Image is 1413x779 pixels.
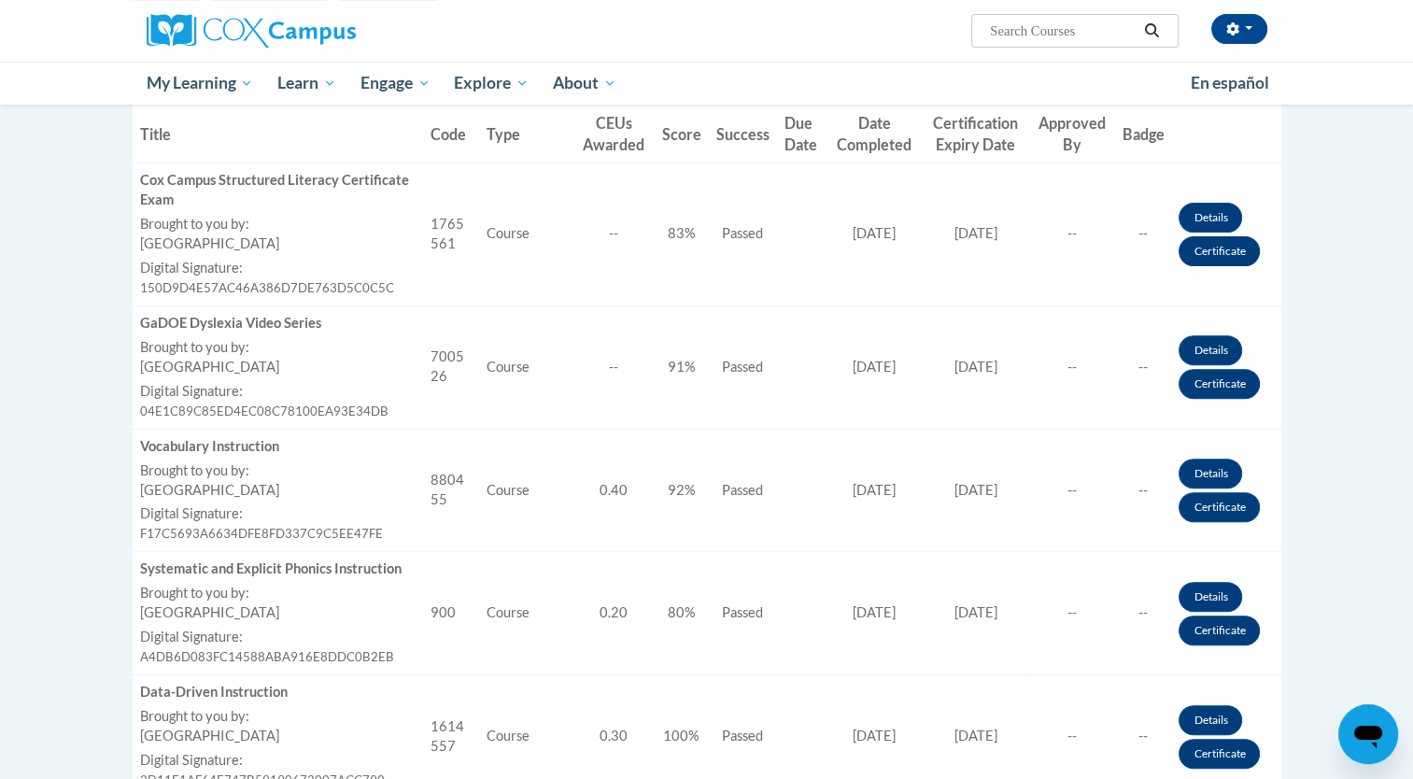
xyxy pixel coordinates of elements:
[1030,163,1115,306] td: --
[1179,335,1242,365] a: Details button
[668,225,696,241] span: 83%
[140,683,417,702] div: Data-Driven Instruction
[360,72,431,94] span: Engage
[1137,20,1166,42] button: Search
[140,751,417,771] label: Digital Signature:
[479,552,573,675] td: Course
[581,727,647,746] div: 0.30
[147,14,502,48] a: Cox Campus
[1179,236,1260,266] a: Certificate
[140,628,417,647] label: Digital Signature:
[140,215,417,234] label: Brought to you by:
[1030,105,1115,163] th: Approved By
[853,604,896,620] span: [DATE]
[1114,105,1171,163] th: Badge
[1030,552,1115,675] td: --
[454,72,529,94] span: Explore
[140,604,279,620] span: [GEOGRAPHIC_DATA]
[541,62,629,105] a: About
[1171,163,1280,306] td: Actions
[1179,616,1260,645] a: Certificate
[1179,459,1242,489] a: Details button
[140,280,394,295] span: 150D9D4E57AC46A386D7DE763D5C0C5C
[709,429,777,552] td: Passed
[348,62,443,105] a: Engage
[140,359,279,375] span: [GEOGRAPHIC_DATA]
[140,461,417,481] label: Brought to you by:
[1171,429,1280,552] td: Actions
[709,105,777,163] th: Success
[827,105,921,163] th: Date Completed
[709,552,777,675] td: Passed
[954,728,997,744] span: [DATE]
[853,728,896,744] span: [DATE]
[1114,552,1171,675] td: --
[1114,429,1171,552] td: --
[140,584,417,603] label: Brought to you by:
[140,559,417,579] div: Systematic and Explicit Phonics Instruction
[140,171,417,210] div: Cox Campus Structured Literacy Certificate Exam
[133,105,424,163] th: Title
[1114,305,1171,429] td: --
[1179,582,1242,612] a: Details button
[1030,305,1115,429] td: --
[479,429,573,552] td: Course
[853,359,896,375] span: [DATE]
[140,235,279,251] span: [GEOGRAPHIC_DATA]
[442,62,541,105] a: Explore
[853,225,896,241] span: [DATE]
[1179,369,1260,399] a: Certificate
[140,526,383,541] span: F17C5693A6634DFE8FD337C9C5EE47FE
[853,482,896,498] span: [DATE]
[146,72,253,94] span: My Learning
[140,707,417,727] label: Brought to you by:
[954,604,997,620] span: [DATE]
[1191,73,1269,92] span: En español
[134,62,266,105] a: My Learning
[709,305,777,429] td: Passed
[988,20,1137,42] input: Search Courses
[1171,105,1280,163] th: Actions
[581,603,647,623] div: 0.20
[119,62,1295,105] div: Main menu
[1179,203,1242,233] a: Details button
[1179,705,1242,735] a: Details button
[423,552,479,675] td: 900
[147,14,356,48] img: Cox Campus
[140,314,417,333] div: GaDOE Dyslexia Video Series
[1171,552,1280,675] td: Actions
[668,359,696,375] span: 91%
[668,482,696,498] span: 92%
[954,359,997,375] span: [DATE]
[140,404,389,418] span: 04E1C89C85ED4EC08C78100EA93E34DB
[709,163,777,306] td: Passed
[1338,704,1398,764] iframe: Button to launch messaging window
[423,105,479,163] th: Code
[140,437,417,457] div: Vocabulary Instruction
[954,225,997,241] span: [DATE]
[581,224,647,244] div: --
[140,338,417,358] label: Brought to you by:
[1171,305,1280,429] td: Actions
[668,604,696,620] span: 80%
[954,482,997,498] span: [DATE]
[655,105,709,163] th: Score
[140,259,417,278] label: Digital Signature:
[1179,739,1260,769] a: Certificate
[277,72,336,94] span: Learn
[479,163,573,306] td: Course
[265,62,348,105] a: Learn
[423,163,479,306] td: 1765561
[1114,163,1171,306] td: --
[553,72,616,94] span: About
[1030,429,1115,552] td: --
[140,649,394,664] span: A4DB6D083FC14588ABA916E8DDC0B2EB
[423,429,479,552] td: 880455
[581,481,647,501] div: 0.40
[921,105,1030,163] th: Certification Expiry Date
[140,504,417,524] label: Digital Signature:
[573,105,655,163] th: CEUs Awarded
[1179,64,1281,103] a: En español
[423,305,479,429] td: 700526
[663,728,699,744] span: 100%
